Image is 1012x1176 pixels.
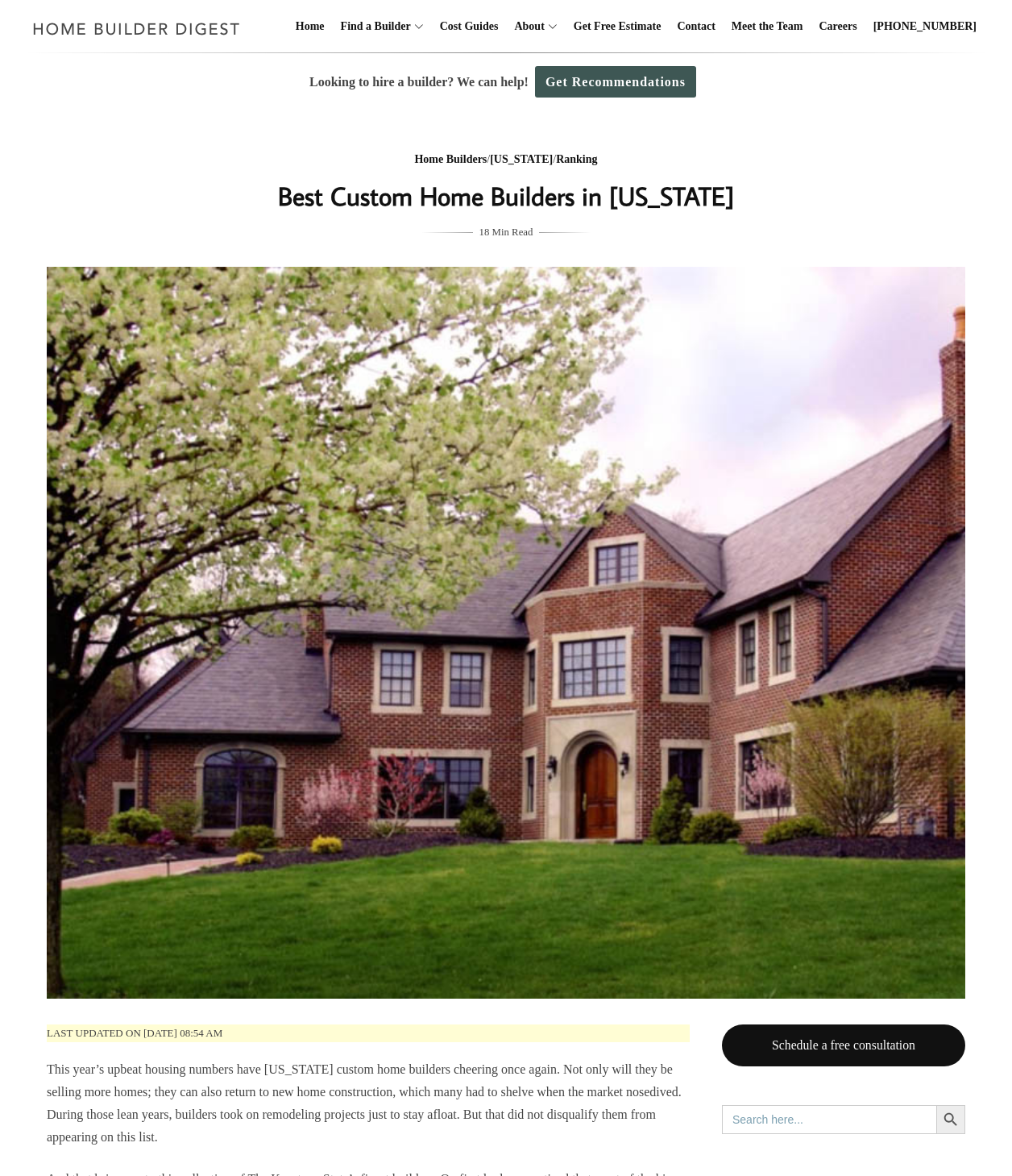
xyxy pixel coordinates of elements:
[670,1,721,52] a: Contact
[479,223,533,241] span: 18 Min Read
[26,13,247,44] img: Home Builder Digest
[813,1,864,52] a: Careers
[47,1062,682,1144] span: This year’s upbeat housing numbers have [US_STATE] custom home builders cheering once again. Not ...
[334,1,411,52] a: Find a Builder
[556,153,597,165] a: Ranking
[185,177,827,215] h1: Best Custom Home Builders in [US_STATE]
[490,153,553,165] a: [US_STATE]
[433,1,505,52] a: Cost Guides
[867,1,983,52] a: [PHONE_NUMBER]
[289,1,331,52] a: Home
[185,150,827,170] div: / /
[414,153,487,165] a: Home Builders
[535,66,696,98] a: Get Recommendations
[722,1024,965,1067] a: Schedule a free consultation
[508,1,544,52] a: About
[567,1,668,52] a: Get Free Estimate
[47,1024,690,1043] p: Last updated on [DATE] 08:54 am
[722,1105,936,1134] input: Search here...
[725,1,810,52] a: Meet the Team
[942,1111,960,1128] svg: Search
